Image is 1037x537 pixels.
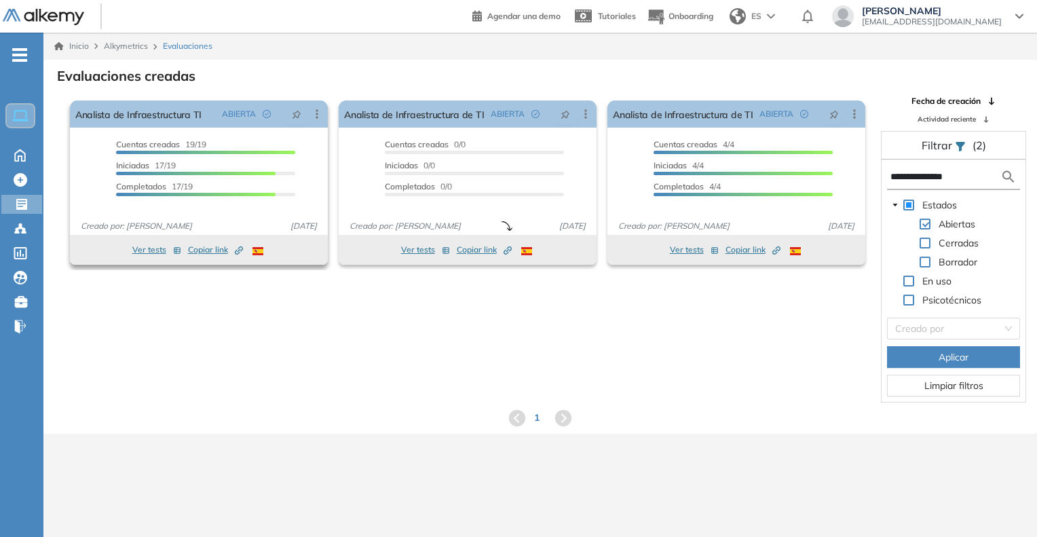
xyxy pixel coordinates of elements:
[54,40,89,52] a: Inicio
[132,242,181,258] button: Ver tests
[647,2,713,31] button: Onboarding
[344,220,466,232] span: Creado por: [PERSON_NAME]
[401,242,450,258] button: Ver tests
[188,244,243,256] span: Copiar link
[385,160,435,170] span: 0/0
[1000,168,1017,185] img: search icon
[939,218,975,230] span: Abiertas
[918,114,976,124] span: Actividad reciente
[598,11,636,21] span: Tutoriales
[654,139,717,149] span: Cuentas creadas
[936,216,978,232] span: Abiertas
[800,110,808,118] span: check-circle
[561,109,570,119] span: pushpin
[862,5,1002,16] span: [PERSON_NAME]
[613,100,753,128] a: Analista de Infraestructura de TI
[654,181,704,191] span: Completados
[534,411,540,425] span: 1
[829,109,839,119] span: pushpin
[939,237,979,249] span: Cerradas
[759,108,793,120] span: ABIERTA
[920,273,954,289] span: En uso
[163,40,212,52] span: Evaluaciones
[751,10,761,22] span: ES
[767,14,775,19] img: arrow
[385,139,449,149] span: Cuentas creadas
[491,108,525,120] span: ABIERTA
[613,220,735,232] span: Creado por: [PERSON_NAME]
[457,242,512,258] button: Copiar link
[116,160,149,170] span: Iniciadas
[285,220,322,232] span: [DATE]
[188,242,243,258] button: Copiar link
[922,199,957,211] span: Estados
[654,160,687,170] span: Iniciadas
[292,109,301,119] span: pushpin
[730,8,746,24] img: world
[936,235,981,251] span: Cerradas
[385,160,418,170] span: Iniciadas
[725,244,780,256] span: Copiar link
[116,139,206,149] span: 19/19
[725,242,780,258] button: Copiar link
[892,202,899,208] span: caret-down
[973,137,986,153] span: (2)
[3,9,84,26] img: Logo
[222,108,256,120] span: ABIERTA
[75,100,202,128] a: Analista de Infraestructura TI
[862,16,1002,27] span: [EMAIL_ADDRESS][DOMAIN_NAME]
[668,11,713,21] span: Onboarding
[104,41,148,51] span: Alkymetrics
[521,247,532,255] img: ESP
[263,110,271,118] span: check-circle
[554,220,591,232] span: [DATE]
[252,247,263,255] img: ESP
[920,292,984,308] span: Psicotécnicos
[116,181,193,191] span: 17/19
[887,375,1020,396] button: Limpiar filtros
[344,100,484,128] a: Analista de Infraestructura de TI
[12,54,27,56] i: -
[936,254,980,270] span: Borrador
[385,181,435,191] span: Completados
[487,11,561,21] span: Agendar una demo
[654,160,704,170] span: 4/4
[75,220,197,232] span: Creado por: [PERSON_NAME]
[57,68,195,84] h3: Evaluaciones creadas
[922,275,951,287] span: En uso
[939,256,977,268] span: Borrador
[385,139,466,149] span: 0/0
[472,7,561,23] a: Agendar una demo
[887,346,1020,368] button: Aplicar
[654,181,721,191] span: 4/4
[823,220,860,232] span: [DATE]
[116,160,176,170] span: 17/19
[282,103,312,125] button: pushpin
[819,103,849,125] button: pushpin
[922,294,981,306] span: Psicotécnicos
[654,139,734,149] span: 4/4
[116,139,180,149] span: Cuentas creadas
[385,181,452,191] span: 0/0
[550,103,580,125] button: pushpin
[531,110,540,118] span: check-circle
[790,247,801,255] img: ESP
[116,181,166,191] span: Completados
[922,138,955,152] span: Filtrar
[920,197,960,213] span: Estados
[939,350,968,365] span: Aplicar
[924,378,983,393] span: Limpiar filtros
[457,244,512,256] span: Copiar link
[670,242,719,258] button: Ver tests
[911,95,981,107] span: Fecha de creación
